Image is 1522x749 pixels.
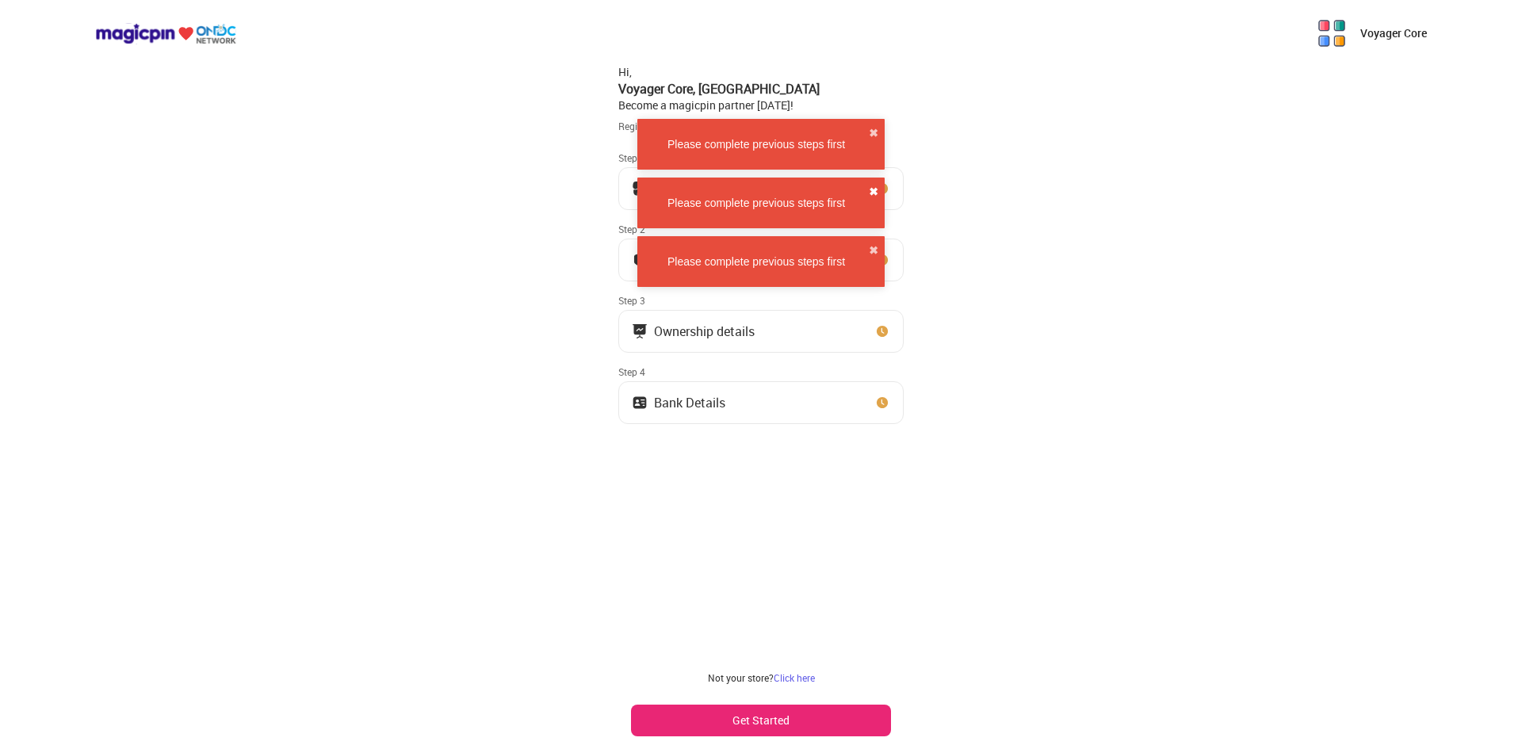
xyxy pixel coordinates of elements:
[654,399,725,407] div: Bank Details
[632,323,648,339] img: commercials_icon.983f7837.svg
[631,705,891,736] button: Get Started
[874,395,890,411] img: clock_icon_new.67dbf243.svg
[618,151,904,164] div: Step 1
[618,120,904,133] div: Register your outlet on magicpin in just 5 steps
[774,671,815,684] a: Click here
[1360,25,1427,41] p: Voyager Core
[869,243,878,258] button: close
[618,80,904,97] div: Voyager Core , [GEOGRAPHIC_DATA]
[618,365,904,378] div: Step 4
[618,64,904,113] div: Hi, Become a magicpin partner [DATE]!
[632,181,648,197] img: storeIcon.9b1f7264.svg
[644,195,869,211] div: Please complete previous steps first
[618,294,904,307] div: Step 3
[618,223,904,235] div: Step 2
[644,136,869,152] div: Please complete previous steps first
[874,323,890,339] img: clock_icon_new.67dbf243.svg
[95,23,236,44] img: ondc-logo-new-small.8a59708e.svg
[1316,17,1348,49] img: 5kpy1OYlDsuLhLgQzvHA0b3D2tpYM65o7uN6qQmrajoZMvA06tM6FZ_Luz5y1fMPyyl3GnnvzWZcaj6n5kJuFGoMPPY
[618,167,904,210] button: Store details
[869,184,878,200] button: close
[644,254,869,269] div: Please complete previous steps first
[654,327,755,335] div: Ownership details
[632,395,648,411] img: ownership_icon.37569ceb.svg
[632,252,648,268] img: bank_details_tick.fdc3558c.svg
[708,671,774,684] span: Not your store?
[618,381,904,424] button: Bank Details
[618,239,904,281] button: Commercials details
[618,310,904,353] button: Ownership details
[869,125,878,141] button: close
